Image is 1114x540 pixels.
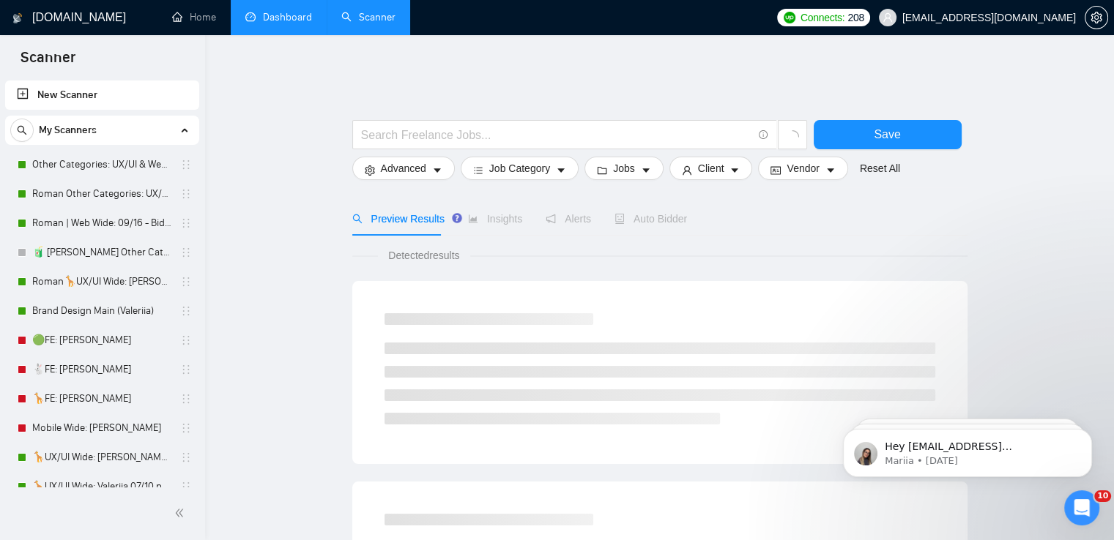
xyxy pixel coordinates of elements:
button: folderJobscaret-down [584,157,664,180]
span: Preview Results [352,213,445,225]
span: double-left [174,506,189,520]
span: caret-down [432,165,442,176]
p: Message from Mariia, sent 2w ago [64,56,253,70]
span: holder [180,451,192,463]
span: folder [597,165,607,176]
span: holder [180,188,192,200]
a: Mobile Wide: [PERSON_NAME] [32,413,171,443]
span: search [352,214,363,224]
span: area-chart [468,214,478,224]
img: logo [12,7,23,30]
span: search [11,125,33,135]
button: setting [1085,6,1108,29]
span: Scanner [9,47,87,78]
span: Advanced [381,160,426,176]
a: Roman🦒UX/UI Wide: [PERSON_NAME] 03/07 quest 22/09 [32,267,171,296]
a: 🦒UX/UI Wide: [PERSON_NAME] 03/07 old [32,443,171,472]
span: holder [180,305,192,317]
span: idcard [770,165,781,176]
span: holder [180,422,192,434]
span: holder [180,481,192,492]
div: Tooltip anchor [450,211,464,225]
span: notification [546,214,556,224]
a: Other Categories: UX/UI & Web design Valeriia [32,150,171,179]
span: Vendor [787,160,819,176]
span: setting [365,165,375,176]
span: Alerts [546,213,591,225]
span: holder [180,276,192,288]
span: 10 [1094,490,1111,502]
span: holder [180,217,192,229]
span: loading [786,130,799,143]
span: holder [180,334,192,346]
a: Brand Design Main (Valeriia) [32,296,171,326]
button: userClientcaret-down [669,157,753,180]
span: Jobs [613,160,635,176]
span: Job Category [489,160,550,176]
span: setting [1085,12,1107,23]
span: bars [473,165,483,176]
span: Insights [468,213,522,225]
iframe: Intercom notifications message [821,398,1114,500]
span: Connects: [801,10,844,26]
a: 🦒FE: [PERSON_NAME] [32,384,171,413]
span: caret-down [556,165,566,176]
img: upwork-logo.png [784,12,795,23]
iframe: Intercom live chat [1064,490,1099,525]
span: My Scanners [39,116,97,145]
li: New Scanner [5,80,199,110]
input: Search Freelance Jobs... [361,126,752,144]
span: caret-down [825,165,836,176]
button: Save [814,120,962,149]
span: Hey [EMAIL_ADDRESS][DOMAIN_NAME], Looks like your Upwork agency [PERSON_NAME] Design & Developmen... [64,42,250,272]
a: Reset All [860,160,900,176]
span: user [883,12,893,23]
a: 🦒UX/UI Wide: Valeriia 07/10 portfolio [32,472,171,501]
span: caret-down [641,165,651,176]
a: New Scanner [17,80,187,110]
a: 🧃 [PERSON_NAME] Other Categories 09.12: UX/UI & Web design [32,238,171,267]
a: 🟢FE: [PERSON_NAME] [32,326,171,355]
span: 208 [847,10,864,26]
a: Roman Other Categories: UX/UI & Web design copy [PERSON_NAME] [32,179,171,209]
span: holder [180,393,192,405]
span: Auto Bidder [614,213,687,225]
button: search [10,119,34,142]
span: info-circle [759,130,768,140]
a: searchScanner [341,11,396,23]
a: dashboardDashboard [245,11,312,23]
button: idcardVendorcaret-down [758,157,847,180]
a: setting [1085,12,1108,23]
span: Detected results [378,247,469,263]
button: barsJob Categorycaret-down [461,157,579,180]
span: Save [874,125,900,143]
span: Client [698,160,724,176]
a: Roman | Web Wide: 09/16 - Bid in Range [32,209,171,238]
button: settingAdvancedcaret-down [352,157,455,180]
span: holder [180,364,192,375]
a: 🐇FE: [PERSON_NAME] [32,355,171,384]
span: user [682,165,692,176]
span: holder [180,247,192,258]
span: robot [614,214,625,224]
span: holder [180,159,192,170]
a: homeHome [172,11,216,23]
span: caret-down [729,165,740,176]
